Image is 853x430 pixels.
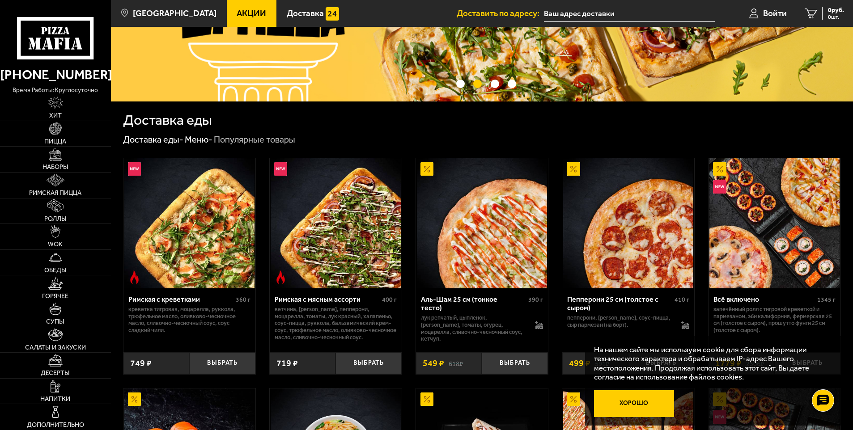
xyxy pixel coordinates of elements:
span: 499 ₽ [569,359,590,368]
a: Меню- [185,134,212,145]
span: Супы [46,319,64,325]
a: Доставка еды- [123,134,183,145]
span: Войти [763,9,787,17]
input: Ваш адрес доставки [544,5,714,22]
img: Острое блюдо [274,270,288,284]
img: Акционный [128,392,141,406]
p: ветчина, [PERSON_NAME], пепперони, моцарелла, томаты, лук красный, халапеньо, соус-пицца, руккола... [275,306,397,341]
img: Новинка [274,162,288,176]
span: Дополнительно [27,422,84,428]
h1: Доставка еды [123,113,212,127]
span: 549 ₽ [423,359,444,368]
span: 1345 г [817,296,836,304]
img: Римская с креветками [124,158,255,288]
span: Напитки [40,396,70,402]
span: 0 руб. [828,7,844,13]
img: Аль-Шам 25 см (тонкое тесто) [417,158,547,288]
img: Новинка [128,162,141,176]
p: На нашем сайте мы используем cookie для сбора информации технического характера и обрабатываем IP... [594,345,827,382]
span: Доставить по адресу: [457,9,544,17]
a: АкционныйНовинкаВсё включено [709,158,840,288]
span: 719 ₽ [276,359,298,368]
span: Римская пицца [29,190,81,196]
a: НовинкаОстрое блюдоРимская с мясным ассорти [270,158,402,288]
a: НовинкаОстрое блюдоРимская с креветками [123,158,255,288]
span: 0 шт. [828,14,844,20]
div: Пепперони 25 см (толстое с сыром) [567,295,672,312]
div: Всё включено [713,295,815,304]
a: АкционныйПепперони 25 см (толстое с сыром) [562,158,694,288]
p: лук репчатый, цыпленок, [PERSON_NAME], томаты, огурец, моцарелла, сливочно-чесночный соус, кетчуп. [421,314,526,343]
span: [GEOGRAPHIC_DATA] [133,9,216,17]
div: Популярные товары [214,134,295,146]
button: Выбрать [189,352,255,374]
img: Акционный [420,162,434,176]
span: Акции [237,9,266,17]
img: Акционный [567,392,580,406]
button: Выбрать [335,352,402,374]
img: Пепперони 25 см (толстое с сыром) [563,158,693,288]
span: WOK [48,241,63,248]
span: 360 г [236,296,250,304]
s: 618 ₽ [449,359,463,368]
span: Доставка [287,9,324,17]
img: Акционный [420,392,434,406]
span: 749 ₽ [130,359,152,368]
span: Десерты [41,370,70,376]
p: креветка тигровая, моцарелла, руккола, трюфельное масло, оливково-чесночное масло, сливочно-чесно... [128,306,250,334]
img: 15daf4d41897b9f0e9f617042186c801.svg [326,7,339,21]
button: точки переключения [456,80,465,88]
p: пепперони, [PERSON_NAME], соус-пицца, сыр пармезан (на борт). [567,314,673,329]
img: Острое блюдо [128,270,141,284]
span: Салаты и закуски [25,345,86,351]
a: АкционныйАль-Шам 25 см (тонкое тесто) [416,158,548,288]
span: Пицца [44,139,66,145]
span: Наборы [42,164,68,170]
span: Хит [49,113,62,119]
button: Выбрать [482,352,548,374]
img: Новинка [713,180,726,194]
button: точки переключения [473,80,482,88]
span: Горячее [42,293,68,299]
p: Запечённый ролл с тигровой креветкой и пармезаном, Эби Калифорния, Фермерская 25 см (толстое с сы... [713,306,836,334]
span: 390 г [528,296,543,304]
img: Акционный [567,162,580,176]
img: Всё включено [709,158,840,288]
span: Обеды [44,267,67,274]
span: 410 г [675,296,689,304]
span: 400 г [382,296,397,304]
button: Хорошо [594,390,674,417]
button: точки переключения [508,80,516,88]
img: Акционный [713,162,726,176]
div: Римская с креветками [128,295,233,304]
img: Римская с мясным ассорти [271,158,401,288]
div: Аль-Шам 25 см (тонкое тесто) [421,295,526,312]
button: точки переключения [491,80,499,88]
span: Роллы [44,216,67,222]
div: Римская с мясным ассорти [275,295,380,304]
